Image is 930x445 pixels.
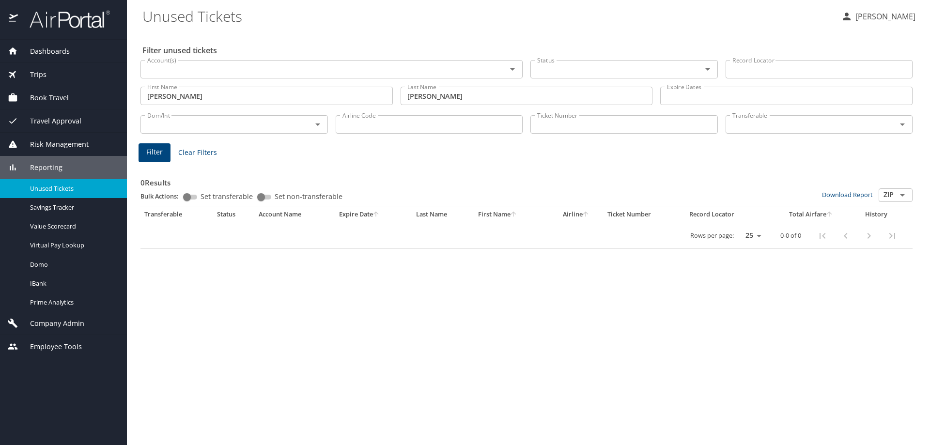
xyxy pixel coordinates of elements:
img: airportal-logo.png [19,10,110,29]
span: Risk Management [18,139,89,150]
th: Account Name [255,206,335,223]
span: Set non-transferable [275,193,342,200]
span: Domo [30,260,115,269]
h3: 0 Results [140,171,913,188]
table: custom pagination table [140,206,913,249]
span: Virtual Pay Lookup [30,241,115,250]
th: Expire Date [335,206,412,223]
span: Prime Analytics [30,298,115,307]
span: Reporting [18,162,62,173]
p: [PERSON_NAME] [852,11,915,22]
th: Record Locator [685,206,770,223]
span: Travel Approval [18,116,81,126]
th: Last Name [412,206,474,223]
p: 0-0 of 0 [780,232,801,239]
p: Bulk Actions: [140,192,186,200]
button: Open [896,118,909,131]
span: Employee Tools [18,341,82,352]
button: sort [511,212,517,218]
th: History [852,206,900,223]
button: Open [506,62,519,76]
th: Status [213,206,255,223]
h2: Filter unused tickets [142,43,914,58]
span: Trips [18,69,46,80]
button: [PERSON_NAME] [837,8,919,25]
select: rows per page [738,229,765,243]
th: Airline [549,206,604,223]
span: Book Travel [18,92,69,103]
button: sort [826,212,833,218]
span: Company Admin [18,318,84,329]
span: Value Scorecard [30,222,115,231]
img: icon-airportal.png [9,10,19,29]
button: Filter [139,143,170,162]
button: Open [896,188,909,202]
span: Filter [146,146,163,158]
span: Clear Filters [178,147,217,159]
span: IBank [30,279,115,288]
button: Open [311,118,325,131]
span: Unused Tickets [30,184,115,193]
p: Rows per page: [690,232,734,239]
a: Download Report [822,190,873,199]
button: sort [583,212,589,218]
span: Set transferable [201,193,253,200]
button: Open [701,62,714,76]
span: Dashboards [18,46,70,57]
button: Clear Filters [174,144,221,162]
h1: Unused Tickets [142,1,833,31]
th: Ticket Number [604,206,685,223]
th: Total Airfare [770,206,852,223]
th: First Name [474,206,549,223]
div: Transferable [144,210,209,219]
button: sort [373,212,380,218]
span: Savings Tracker [30,203,115,212]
